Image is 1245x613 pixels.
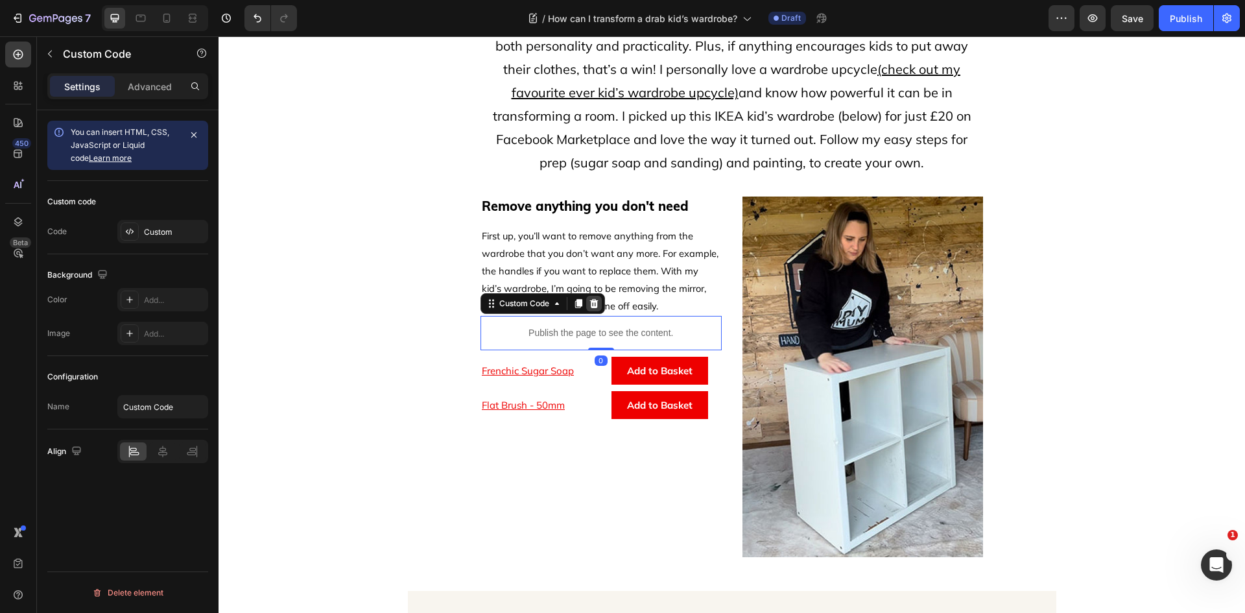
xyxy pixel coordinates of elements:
div: Delete element [92,585,163,601]
button: Publish [1159,5,1213,31]
div: Beta [10,237,31,248]
a: Frenchic Sugar Soap [262,327,372,343]
span: How can I transform a drab kid’s wardrobe? [548,12,737,25]
span: 1 [1227,530,1238,540]
span: You can insert HTML, CSS, JavaScript or Liquid code [71,127,169,163]
div: 0 [376,319,389,330]
div: Configuration [47,371,98,383]
div: Add... [144,294,205,306]
p: Advanced [128,80,172,93]
div: Align [47,443,84,461]
iframe: Intercom live chat [1201,549,1232,581]
button: Add to Basket [393,355,490,383]
div: 450 [12,138,31,149]
h2: Remove anything you don't need [262,160,503,180]
button: Add to Basket [393,320,490,348]
a: Learn more [89,153,132,163]
div: Image [47,328,70,339]
button: Delete element [47,583,208,603]
a: Flat Brush - 50mm [262,361,372,377]
div: Background [47,267,110,284]
button: Save [1111,5,1154,31]
p: Settings [64,80,101,93]
p: 7 [85,10,91,26]
iframe: Design area [219,36,1245,613]
div: Color [47,294,67,306]
h2: Get rid of dirt and grime [516,575,838,595]
div: Undo/Redo [244,5,297,31]
div: Custom code [47,196,96,208]
div: Add to Basket [409,326,474,343]
div: Custom [144,226,205,238]
div: Publish [1170,12,1202,25]
button: 7 [5,5,97,31]
span: Save [1122,13,1143,24]
span: First up, you’ll want to remove anything from the wardrobe that you don’t want any more. For exam... [263,193,500,276]
p: Publish the page to see the content. [262,290,503,304]
div: Name [47,401,69,413]
span: Draft [781,12,801,24]
p: Custom Code [63,46,173,62]
div: Custom Code [278,261,333,273]
span: / [542,12,545,25]
div: Code [47,226,67,237]
div: Add to Basket [409,360,474,378]
div: Add... [144,328,205,340]
img: gempages_550029493247411397-20fc72b3-3b8e-424e-a755-97ea51dd04ff.jpg [524,160,765,520]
